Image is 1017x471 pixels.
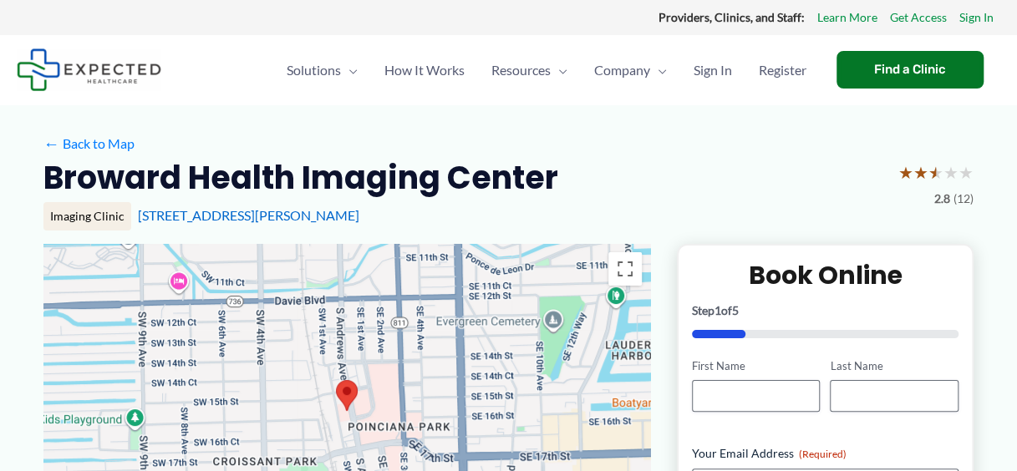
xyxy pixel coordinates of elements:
label: First Name [692,358,820,374]
label: Your Email Address [692,445,959,462]
span: 5 [732,303,739,317]
span: ← [43,135,59,151]
span: Resources [491,41,551,99]
span: ★ [898,157,913,188]
strong: Providers, Clinics, and Staff: [659,10,805,24]
span: 2.8 [934,188,950,210]
a: Find a Clinic [836,51,984,89]
span: Sign In [694,41,732,99]
div: Imaging Clinic [43,202,131,230]
span: ★ [913,157,928,188]
span: ★ [928,157,943,188]
a: [STREET_ADDRESS][PERSON_NAME] [138,207,359,223]
a: How It Works [371,41,478,99]
a: Get Access [890,7,947,28]
span: Menu Toggle [341,41,358,99]
a: Learn More [817,7,877,28]
a: SolutionsMenu Toggle [273,41,371,99]
span: (12) [953,188,974,210]
span: Company [594,41,650,99]
span: Menu Toggle [650,41,667,99]
label: Last Name [830,358,958,374]
button: Toggle fullscreen view [608,252,642,286]
a: Sign In [959,7,994,28]
nav: Primary Site Navigation [273,41,820,99]
a: Register [745,41,820,99]
a: ←Back to Map [43,131,135,156]
p: Step of [692,305,959,317]
a: CompanyMenu Toggle [581,41,680,99]
a: ResourcesMenu Toggle [478,41,581,99]
span: Menu Toggle [551,41,567,99]
img: Expected Healthcare Logo - side, dark font, small [17,48,161,91]
span: How It Works [384,41,465,99]
span: Register [759,41,806,99]
h2: Broward Health Imaging Center [43,157,558,198]
span: 1 [714,303,721,317]
span: Solutions [287,41,341,99]
span: ★ [959,157,974,188]
span: ★ [943,157,959,188]
a: Sign In [680,41,745,99]
span: (Required) [799,448,847,460]
h2: Book Online [692,259,959,291]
